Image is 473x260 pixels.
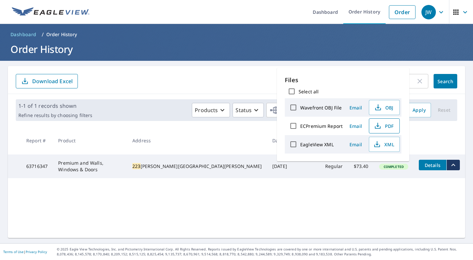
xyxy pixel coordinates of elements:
button: Orgs [266,103,304,117]
button: PDF [369,118,400,133]
div: [PERSON_NAME][GEOGRAPHIC_DATA][PERSON_NAME] [132,163,262,170]
span: PDF [373,122,394,130]
mark: 223 [132,163,140,169]
button: Email [345,121,366,131]
th: Address [127,126,267,154]
p: © 2025 Eagle View Technologies, Inc. and Pictometry International Corp. All Rights Reserved. Repo... [57,247,470,257]
p: Refine results by choosing filters [18,112,92,118]
button: Download Excel [16,74,78,88]
li: / [42,31,44,38]
p: 1-1 of 1 records shown [18,102,92,110]
button: Apply [407,103,431,117]
span: OBJ [373,104,394,111]
button: XML [369,137,400,152]
th: Date [267,126,292,154]
span: Email [348,123,364,129]
button: detailsBtn-63716347 [419,160,446,170]
span: XML [373,140,394,148]
span: Dashboard [11,31,36,38]
p: Products [195,106,218,114]
td: Premium and Walls, Windows & Doors [53,154,127,178]
button: Email [345,103,366,113]
p: | [3,250,47,254]
button: Search [434,74,457,88]
button: OBJ [369,100,400,115]
label: EagleView XML [300,141,334,148]
span: Email [348,105,364,111]
button: filesDropdownBtn-63716347 [446,160,460,170]
span: Orgs [269,106,291,114]
button: Status [233,103,264,117]
button: Email [345,139,366,150]
th: Product [53,126,127,154]
p: Status [236,106,252,114]
a: Dashboard [8,29,39,40]
p: Files [285,76,401,84]
a: Terms of Use [3,249,24,254]
span: Apply [413,106,426,114]
label: Select all [299,88,319,95]
a: Order [389,5,416,19]
td: Regular [320,154,349,178]
p: Order History [46,31,77,38]
h1: Order History [8,42,465,56]
a: Privacy Policy [26,249,47,254]
nav: breadcrumb [8,29,465,40]
img: EV Logo [12,7,89,17]
span: Search [439,78,452,84]
td: $73.40 [349,154,374,178]
button: Products [192,103,230,117]
div: JW [421,5,436,19]
td: 63716347 [21,154,53,178]
span: Completed [380,164,408,169]
span: Email [348,141,364,148]
p: Download Excel [32,78,73,85]
th: Report # [21,126,53,154]
td: [DATE] [267,154,292,178]
span: Details [423,162,442,168]
label: Wavefront OBJ File [300,105,342,111]
label: ECPremium Report [300,123,343,129]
